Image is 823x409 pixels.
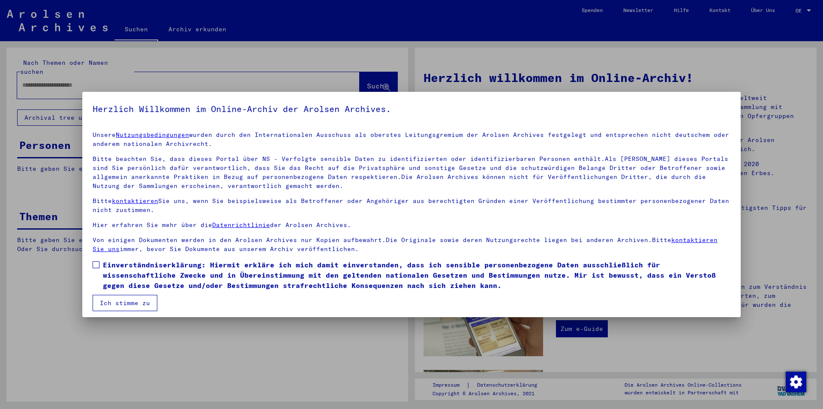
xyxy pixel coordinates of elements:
[93,130,730,148] p: Unsere wurden durch den Internationalen Ausschuss als oberstes Leitungsgremium der Arolsen Archiv...
[116,131,189,139] a: Nutzungsbedingungen
[112,197,158,205] a: kontaktieren
[93,221,730,230] p: Hier erfahren Sie mehr über die der Arolsen Archives.
[93,236,730,254] p: Von einigen Dokumenten werden in den Arolsen Archives nur Kopien aufbewahrt.Die Originale sowie d...
[212,221,270,229] a: Datenrichtlinie
[93,295,157,311] button: Ich stimme zu
[103,260,730,291] span: Einverständniserklärung: Hiermit erkläre ich mich damit einverstanden, dass ich sensible personen...
[786,372,806,392] img: Zustimmung ändern
[93,155,730,191] p: Bitte beachten Sie, dass dieses Portal über NS - Verfolgte sensible Daten zu identifizierten oder...
[93,102,730,116] h5: Herzlich Willkommen im Online-Archiv der Arolsen Archives.
[93,197,730,215] p: Bitte Sie uns, wenn Sie beispielsweise als Betroffener oder Angehöriger aus berechtigten Gründen ...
